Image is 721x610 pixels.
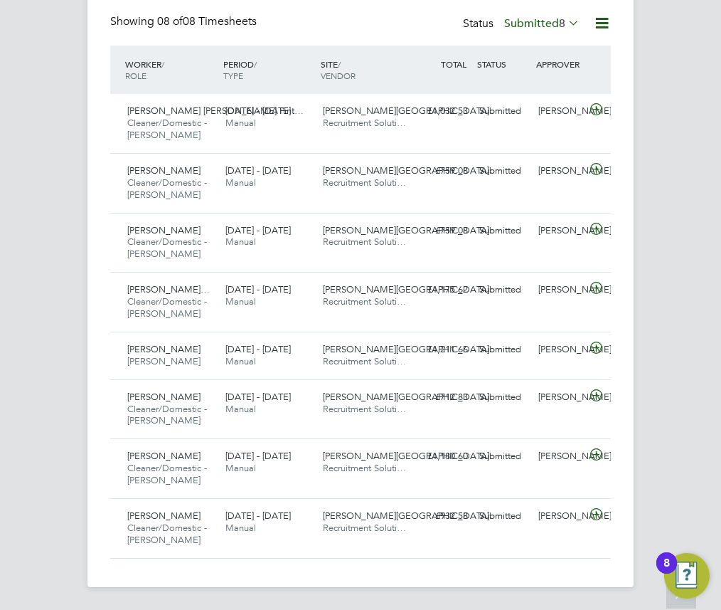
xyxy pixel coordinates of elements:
span: 08 Timesheets [157,14,257,28]
div: 8 [663,563,670,582]
span: Manual [225,355,256,367]
span: VENDOR [321,70,356,81]
span: [PERSON_NAME][GEOGRAPHIC_DATA] [323,283,489,295]
span: Cleaner/Domestic - [PERSON_NAME] [127,117,207,141]
div: £712.83 [415,386,474,409]
div: [PERSON_NAME] [533,100,592,123]
div: [PERSON_NAME] [533,159,592,183]
span: Recruitment Soluti… [323,236,406,248]
span: [PERSON_NAME] [127,343,201,355]
span: TOTAL [441,58,466,70]
span: Cleaner/Domestic - [PERSON_NAME] [127,403,207,427]
span: Cleaner/Domestic - [PERSON_NAME] [127,236,207,260]
span: [DATE] - [DATE] [225,164,291,177]
div: Submitted [474,278,533,302]
span: [PERSON_NAME]… [127,283,210,295]
div: £1,175.62 [415,278,474,302]
span: Manual [225,462,256,474]
div: [PERSON_NAME] [533,505,592,528]
div: £1,032.53 [415,100,474,123]
span: Manual [225,295,256,307]
span: Manual [225,236,256,248]
span: ROLE [125,70,146,81]
span: [DATE] - [DATE] [225,450,291,462]
span: Recruitment Soluti… [323,462,406,474]
div: Submitted [474,386,533,409]
span: / [161,58,164,70]
span: Manual [225,403,256,415]
span: [DATE] - [DATE] [225,224,291,236]
div: APPROVER [533,51,592,77]
span: [PERSON_NAME][GEOGRAPHIC_DATA] [323,105,489,117]
span: [PERSON_NAME][GEOGRAPHIC_DATA] [323,164,489,177]
span: 08 of [157,14,183,28]
div: [PERSON_NAME] [533,386,592,409]
span: [PERSON_NAME] [127,450,201,462]
span: Recruitment Soluti… [323,522,406,534]
span: Recruitment Soluti… [323,295,406,307]
div: STATUS [474,51,533,77]
div: [PERSON_NAME] [533,338,592,362]
span: [PERSON_NAME] [127,355,201,367]
span: [PERSON_NAME] [127,391,201,403]
span: Cleaner/Domestic - [PERSON_NAME] [127,295,207,320]
span: [PERSON_NAME] [127,510,201,522]
button: Open Resource Center, 8 new notifications [664,553,710,599]
span: 8 [559,16,565,31]
span: [PERSON_NAME] [PERSON_NAME] Pint… [127,105,304,117]
span: [PERSON_NAME] [127,164,201,177]
div: Submitted [474,445,533,468]
div: £759.08 [415,219,474,243]
span: [DATE] - [DATE] [225,105,291,117]
div: £932.58 [415,505,474,528]
span: [PERSON_NAME][GEOGRAPHIC_DATA] [323,510,489,522]
span: Recruitment Soluti… [323,177,406,189]
span: [DATE] - [DATE] [225,510,291,522]
span: Cleaner/Domestic - [PERSON_NAME] [127,522,207,546]
span: [PERSON_NAME] [127,224,201,236]
div: Submitted [474,159,533,183]
span: [PERSON_NAME][GEOGRAPHIC_DATA] [323,224,489,236]
div: Submitted [474,100,533,123]
span: Cleaner/Domestic - [PERSON_NAME] [127,462,207,486]
span: Manual [225,117,256,129]
span: [PERSON_NAME][GEOGRAPHIC_DATA] [323,450,489,462]
span: [PERSON_NAME][GEOGRAPHIC_DATA] [323,343,489,355]
span: Manual [225,522,256,534]
div: Showing [110,14,260,29]
div: Submitted [474,505,533,528]
span: [DATE] - [DATE] [225,391,291,403]
div: Submitted [474,338,533,362]
span: TYPE [223,70,243,81]
div: [PERSON_NAME] [533,445,592,468]
div: PERIOD [220,51,318,88]
div: [PERSON_NAME] [533,278,592,302]
span: [DATE] - [DATE] [225,283,291,295]
div: Status [463,14,582,34]
span: Cleaner/Domestic - [PERSON_NAME] [127,177,207,201]
div: £759.08 [415,159,474,183]
span: Recruitment Soluti… [323,355,406,367]
span: / [338,58,341,70]
span: Manual [225,177,256,189]
span: / [254,58,257,70]
div: [PERSON_NAME] [533,219,592,243]
span: [PERSON_NAME][GEOGRAPHIC_DATA] [323,391,489,403]
div: £1,180.60 [415,445,474,468]
span: [DATE] - [DATE] [225,343,291,355]
label: Submitted [504,16,580,31]
div: Submitted [474,219,533,243]
div: £1,211.66 [415,338,474,362]
div: WORKER [122,51,220,88]
span: Recruitment Soluti… [323,403,406,415]
div: SITE [317,51,415,88]
span: Recruitment Soluti… [323,117,406,129]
